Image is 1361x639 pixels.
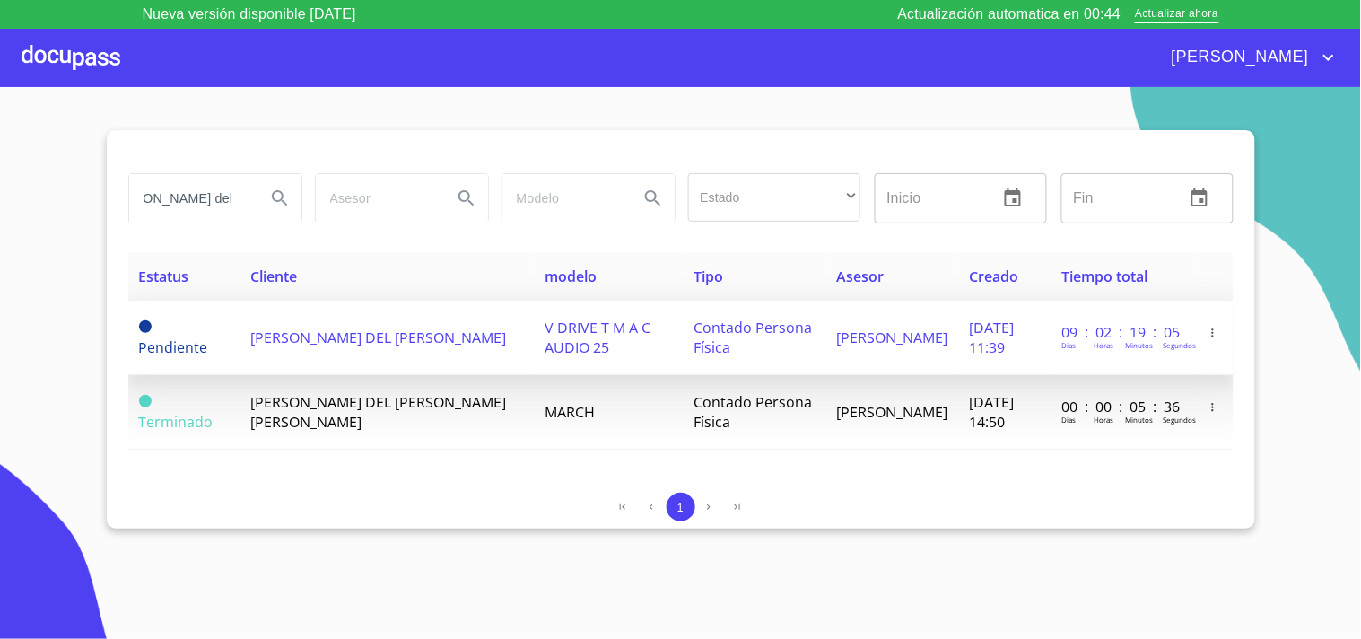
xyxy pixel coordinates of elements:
[694,392,813,432] span: Contado Persona Física
[1158,43,1339,72] button: account of current user
[969,392,1014,432] span: [DATE] 14:50
[545,402,595,422] span: MARCH
[251,392,507,432] span: [PERSON_NAME] DEL [PERSON_NAME] [PERSON_NAME]
[139,337,208,357] span: Pendiente
[251,267,298,286] span: Cliente
[1061,397,1182,416] p: 00 : 00 : 05 : 36
[139,267,189,286] span: Estatus
[1061,415,1076,425] p: Dias
[667,493,695,521] button: 1
[1125,340,1153,350] p: Minutos
[1135,5,1218,24] span: Actualizar ahora
[502,174,624,223] input: search
[251,328,507,347] span: [PERSON_NAME] DEL [PERSON_NAME]
[898,4,1121,25] p: Actualización automatica en 00:44
[836,328,947,347] span: [PERSON_NAME]
[694,318,813,357] span: Contado Persona Física
[139,320,152,333] span: Pendiente
[1094,340,1113,350] p: Horas
[836,267,884,286] span: Asesor
[258,177,301,220] button: Search
[545,267,597,286] span: modelo
[545,318,650,357] span: V DRIVE T M A C AUDIO 25
[969,318,1014,357] span: [DATE] 11:39
[1158,43,1318,72] span: [PERSON_NAME]
[677,501,684,514] span: 1
[1061,322,1182,342] p: 09 : 02 : 19 : 05
[694,267,724,286] span: Tipo
[1163,415,1196,425] p: Segundos
[632,177,675,220] button: Search
[836,402,947,422] span: [PERSON_NAME]
[143,4,356,25] p: Nueva versión disponible [DATE]
[1125,415,1153,425] p: Minutos
[445,177,488,220] button: Search
[1061,267,1147,286] span: Tiempo total
[969,267,1018,286] span: Creado
[129,174,251,223] input: search
[1061,340,1076,350] p: Dias
[139,412,214,432] span: Terminado
[139,395,152,407] span: Terminado
[1094,415,1113,425] p: Horas
[1163,340,1196,350] p: Segundos
[688,173,860,222] div: ​
[316,174,438,223] input: search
